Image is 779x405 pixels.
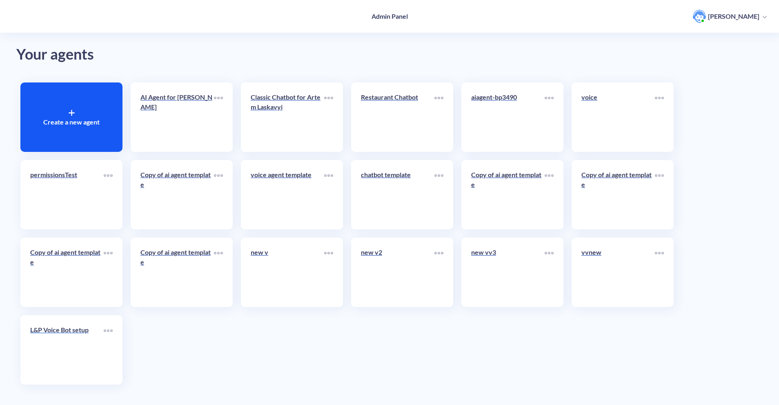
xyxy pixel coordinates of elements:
[361,247,434,257] p: new v2
[471,247,545,257] p: new vv3
[251,92,324,142] a: Classic Chatbot for Artem Laskavyi
[43,117,100,127] p: Create a new agent
[708,12,759,21] p: [PERSON_NAME]
[581,170,655,189] p: Copy of ai agent template
[361,170,434,220] a: chatbot template
[361,92,434,142] a: Restaurant Chatbot
[361,170,434,180] p: chatbot template
[140,170,214,189] p: Copy of ai agent template
[471,247,545,297] a: new vv3
[30,325,104,375] a: L&P Voice Bot setup
[30,170,104,180] p: permissionsTest
[361,247,434,297] a: new v2
[471,170,545,189] p: Copy of ai agent template
[251,170,324,180] p: voice agent template
[581,92,655,142] a: voice
[581,247,655,297] a: vvnew
[471,170,545,220] a: Copy of ai agent template
[251,247,324,257] p: new v
[251,247,324,297] a: new v
[140,92,214,112] p: AI Agent for [PERSON_NAME]
[689,9,771,24] button: user photo[PERSON_NAME]
[471,92,545,102] p: aiagent-bp3490
[471,92,545,142] a: aiagent-bp3490
[581,247,655,257] p: vvnew
[372,12,408,20] h4: Admin Panel
[581,170,655,220] a: Copy of ai agent template
[140,92,214,142] a: AI Agent for [PERSON_NAME]
[361,92,434,102] p: Restaurant Chatbot
[251,170,324,220] a: voice agent template
[251,92,324,112] p: Classic Chatbot for Artem Laskavyi
[16,43,763,66] div: Your agents
[140,247,214,267] p: Copy of ai agent template
[30,247,104,267] p: Copy of ai agent template
[30,247,104,297] a: Copy of ai agent template
[140,170,214,220] a: Copy of ai agent template
[30,170,104,220] a: permissionsTest
[693,10,706,23] img: user photo
[140,247,214,297] a: Copy of ai agent template
[30,325,104,335] p: L&P Voice Bot setup
[581,92,655,102] p: voice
